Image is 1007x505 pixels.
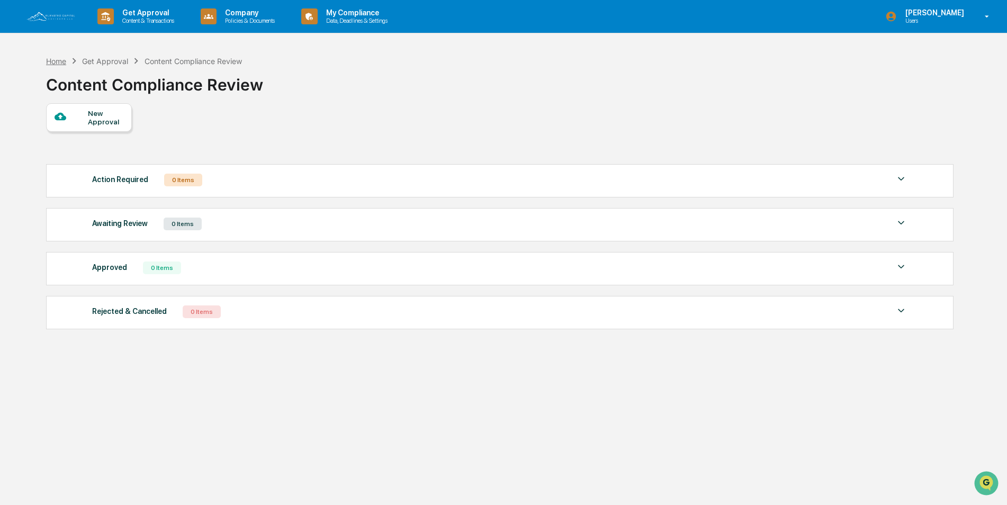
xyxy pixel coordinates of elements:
[75,179,128,187] a: Powered byPylon
[145,57,242,66] div: Content Compliance Review
[897,17,969,24] p: Users
[82,57,128,66] div: Get Approval
[36,92,134,100] div: We're available if you need us!
[973,470,1002,499] iframe: Open customer support
[25,11,76,22] img: logo
[92,304,167,318] div: Rejected & Cancelled
[88,109,123,126] div: New Approval
[73,129,136,148] a: 🗄️Attestations
[114,17,179,24] p: Content & Transactions
[895,260,907,273] img: caret
[92,217,148,230] div: Awaiting Review
[87,133,131,144] span: Attestations
[217,17,280,24] p: Policies & Documents
[6,149,71,168] a: 🔎Data Lookup
[11,134,19,143] div: 🖐️
[143,261,181,274] div: 0 Items
[183,305,221,318] div: 0 Items
[164,218,202,230] div: 0 Items
[11,81,30,100] img: 1746055101610-c473b297-6a78-478c-a979-82029cc54cd1
[105,179,128,187] span: Pylon
[77,134,85,143] div: 🗄️
[6,129,73,148] a: 🖐️Preclearance
[11,22,193,39] p: How can we help?
[897,8,969,17] p: [PERSON_NAME]
[92,260,127,274] div: Approved
[46,57,66,66] div: Home
[92,173,148,186] div: Action Required
[114,8,179,17] p: Get Approval
[895,173,907,185] img: caret
[180,84,193,97] button: Start new chat
[46,67,263,94] div: Content Compliance Review
[11,155,19,163] div: 🔎
[217,8,280,17] p: Company
[21,154,67,164] span: Data Lookup
[895,217,907,229] img: caret
[895,304,907,317] img: caret
[318,8,393,17] p: My Compliance
[21,133,68,144] span: Preclearance
[36,81,174,92] div: Start new chat
[318,17,393,24] p: Data, Deadlines & Settings
[164,174,202,186] div: 0 Items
